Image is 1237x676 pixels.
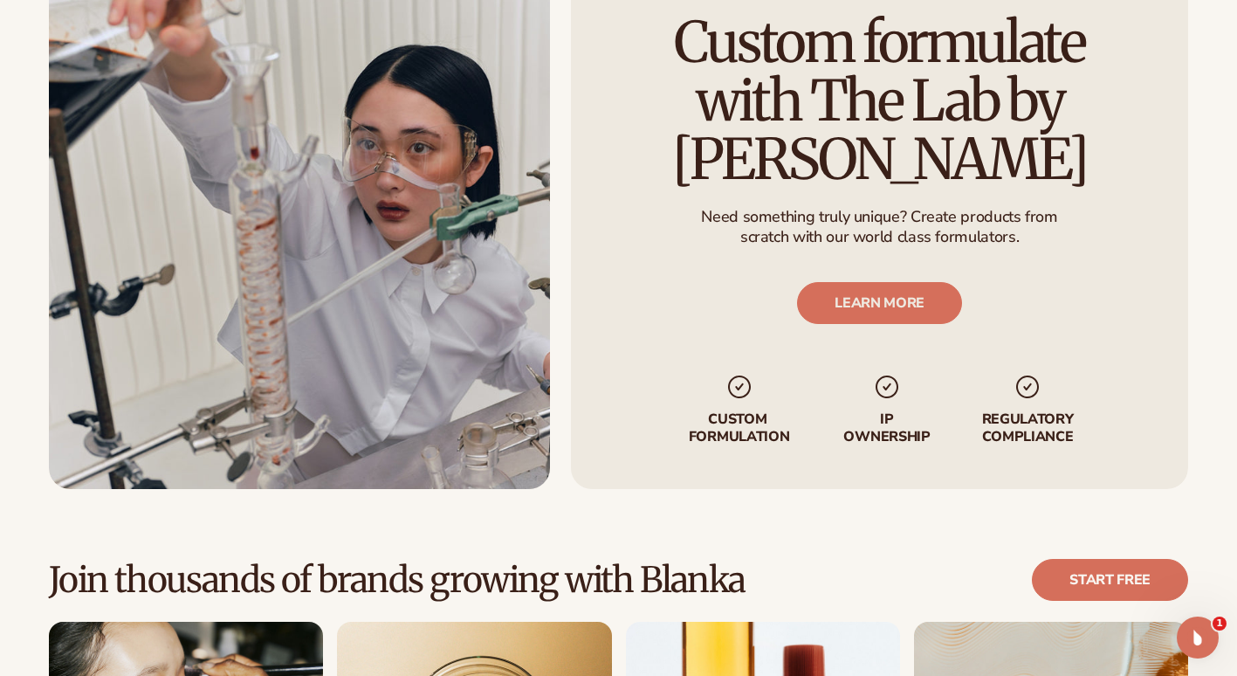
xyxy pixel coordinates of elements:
[980,411,1075,445] p: regulatory compliance
[1177,617,1219,659] iframe: Intercom live chat
[701,207,1057,227] p: Need something truly unique? Create products from
[842,411,931,445] p: IP Ownership
[1032,559,1188,601] a: Start free
[49,561,746,599] h2: Join thousands of brands growing with Blanka
[1014,373,1041,401] img: checkmark_svg
[684,411,794,445] p: Custom formulation
[620,13,1139,190] h2: Custom formulate with The Lab by [PERSON_NAME]
[797,282,962,324] a: LEARN MORE
[1213,617,1227,631] span: 1
[701,227,1057,247] p: scratch with our world class formulators.
[873,373,901,401] img: checkmark_svg
[725,373,753,401] img: checkmark_svg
